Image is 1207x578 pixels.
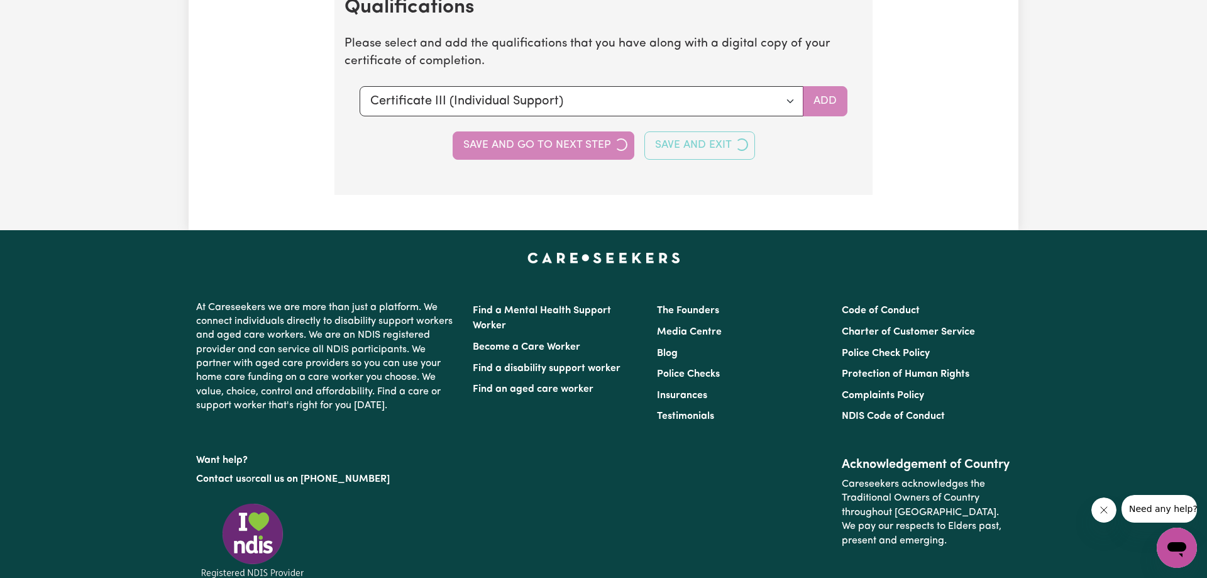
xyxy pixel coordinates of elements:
[473,306,611,331] a: Find a Mental Health Support Worker
[255,474,390,484] a: call us on [PHONE_NUMBER]
[8,9,76,19] span: Need any help?
[473,364,620,374] a: Find a disability support worker
[527,253,680,263] a: Careseekers home page
[473,342,580,352] a: Become a Care Worker
[473,384,593,394] a: Find an aged care worker
[657,411,714,421] a: Testimonials
[842,411,945,421] a: NDIS Code of Conduct
[657,348,678,358] a: Blog
[196,467,458,491] p: or
[1122,495,1197,523] iframe: Message from company
[1157,528,1197,568] iframe: Button to launch messaging window
[196,296,458,418] p: At Careseekers we are more than just a platform. We connect individuals directly to disability su...
[657,327,722,337] a: Media Centre
[842,472,1011,553] p: Careseekers acknowledges the Traditional Owners of Country throughout [GEOGRAPHIC_DATA]. We pay o...
[344,35,863,72] p: Please select and add the qualifications that you have along with a digital copy of your certific...
[196,448,458,467] p: Want help?
[842,348,930,358] a: Police Check Policy
[842,327,975,337] a: Charter of Customer Service
[657,369,720,379] a: Police Checks
[196,474,246,484] a: Contact us
[842,369,969,379] a: Protection of Human Rights
[842,391,924,401] a: Complaints Policy
[842,457,1011,472] h2: Acknowledgement of Country
[842,306,920,316] a: Code of Conduct
[657,306,719,316] a: The Founders
[657,391,707,401] a: Insurances
[1091,497,1116,523] iframe: Close message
